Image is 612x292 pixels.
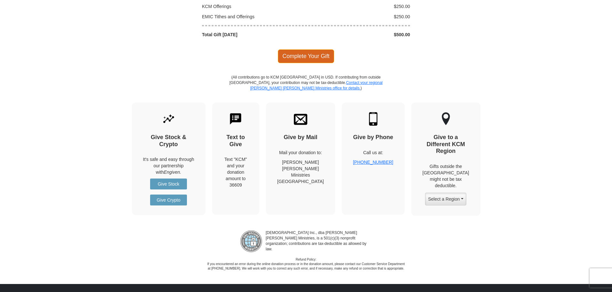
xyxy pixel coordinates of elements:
div: $250.00 [306,13,414,20]
h4: Give Stock & Crypto [143,134,194,148]
p: Refund Policy: If you encountered an error during the online donation process or in the donation ... [207,257,405,271]
img: refund-policy [240,230,262,253]
div: $250.00 [306,3,414,10]
p: (All contributions go to KCM [GEOGRAPHIC_DATA] in USD. If contributing from outside [GEOGRAPHIC_D... [229,75,383,103]
p: Mail your donation to: [277,149,324,156]
h4: Give by Mail [277,134,324,141]
p: Call us at: [353,149,393,156]
i: Engiven. [164,170,181,175]
img: mobile.svg [366,112,380,126]
img: text-to-give.svg [229,112,242,126]
p: It's safe and easy through our partnership with [143,156,194,175]
img: give-by-stock.svg [162,112,175,126]
div: EMIC Tithes and Offerings [199,13,306,20]
div: $500.00 [306,31,414,38]
a: Contact your regional [PERSON_NAME] [PERSON_NAME] Ministries office for details. [250,80,382,90]
a: [PHONE_NUMBER] [353,160,393,165]
p: [DEMOGRAPHIC_DATA] Inc., dba [PERSON_NAME] [PERSON_NAME] Ministries, is a 501(c)(3) nonprofit org... [262,230,372,253]
button: Select a Region [425,193,466,205]
div: Text "KCM" and your donation amount to 36609 [223,156,248,188]
img: other-region [441,112,450,126]
div: KCM Offerings [199,3,306,10]
h4: Give by Phone [353,134,393,141]
img: envelope.svg [294,112,307,126]
span: Complete Your Gift [278,49,334,63]
h4: Give to a Different KCM Region [423,134,469,155]
p: [PERSON_NAME] [PERSON_NAME] Ministries [GEOGRAPHIC_DATA] [277,159,324,185]
h4: Text to Give [223,134,248,148]
div: Total Gift [DATE] [199,31,306,38]
a: Give Stock [150,179,187,189]
a: Give Crypto [150,195,187,205]
p: Gifts outside the [GEOGRAPHIC_DATA] might not be tax deductible. [423,163,469,189]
